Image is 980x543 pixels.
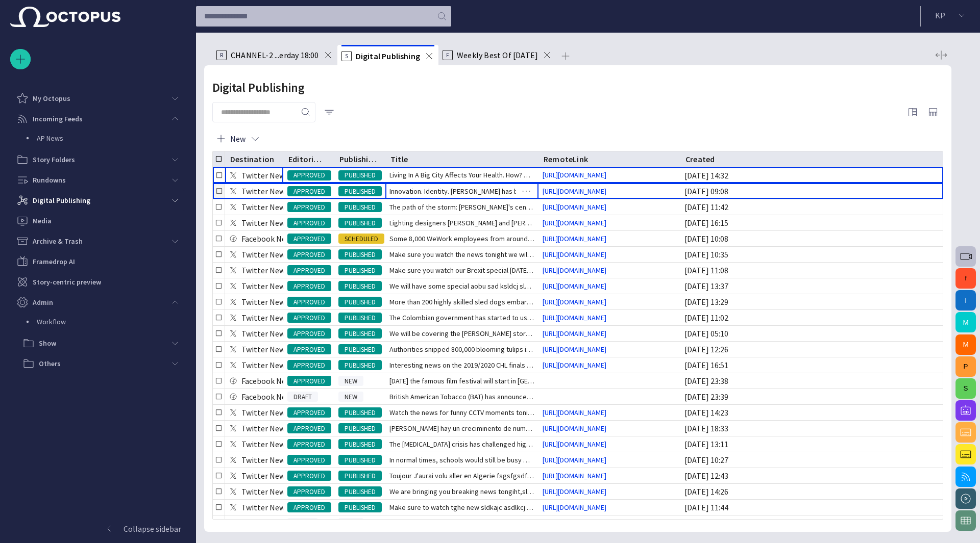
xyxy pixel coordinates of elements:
[538,234,610,244] a: [URL][DOMAIN_NAME]
[685,154,715,164] div: Created
[389,455,534,465] span: In normal times, schools would still be busy with students s
[538,502,610,512] a: [URL][DOMAIN_NAME]
[684,470,728,481] div: 8/24/2020 12:43
[287,424,331,434] span: APPROVED
[389,360,534,370] span: Interesting news on the 2019/2020 CHL finals in tnoguht news
[927,6,974,24] button: KP
[955,290,976,311] button: I
[684,249,728,260] div: 9/28/2018 10:35
[389,249,534,260] span: Make sure you watch the news tonight we will cover the #demo
[684,217,728,228] div: 9/14/2018 16:15
[538,186,610,196] a: [URL][DOMAIN_NAME]
[287,345,331,355] span: APPROVED
[684,391,728,402] div: 7/20/2020 23:39
[443,50,453,60] p: F
[241,232,295,245] p: Facebook News
[684,265,728,276] div: 2/21/2019 11:08
[287,234,331,244] span: APPROVED
[935,9,945,21] p: K P
[33,297,53,307] p: Admin
[37,317,66,327] p: Workflow
[37,133,185,143] p: AP News
[538,218,610,228] a: [URL][DOMAIN_NAME]
[955,378,976,399] button: S
[338,424,382,434] span: PUBLISHED
[241,406,288,419] p: Twitter News
[684,518,728,529] div: 1/14/2021 11:51
[538,407,610,418] a: [URL][DOMAIN_NAME]
[212,45,337,65] div: RCHANNEL-2 ...erday 18:00
[538,455,610,465] a: [URL][DOMAIN_NAME]
[33,277,101,287] p: Story-centric preview
[389,423,534,433] span: Burno hoy hay un creciminento de numero de cooronavirus
[338,487,382,497] span: PUBLISHED
[241,264,288,276] p: Twitter News
[538,439,610,449] a: [URL][DOMAIN_NAME]
[438,45,556,65] div: FWeekly Best Of [DATE]
[33,93,70,104] p: My Octopus
[338,345,382,355] span: PUBLISHED
[241,201,288,213] p: Twitter News
[538,344,610,354] a: [URL][DOMAIN_NAME]
[338,471,382,481] span: PUBLISHED
[216,50,227,60] p: R
[389,518,534,528] span: The US Supreme Court on Wednesday granted a request by Presi
[389,376,534,386] span: Today the famous film festival will start in Budapest.. asdl
[338,455,382,466] span: PUBLISHED
[39,338,56,348] p: Show
[356,51,420,61] span: Digital Publishing
[241,217,288,229] p: Twitter News
[341,51,352,61] p: S
[338,408,382,418] span: PUBLISHED
[684,186,728,197] div: 9/4/2018 09:08
[287,170,331,180] span: APPROVED
[538,486,610,497] a: [URL][DOMAIN_NAME]
[389,202,534,212] span: The path of the storm: Florence's center will approach the N
[241,327,288,340] p: Twitter News
[955,334,976,355] button: M
[684,170,728,181] div: 8/22/2018 14:32
[287,266,331,276] span: APPROVED
[39,358,61,369] p: Others
[16,313,185,333] div: Workflow
[538,423,610,433] a: [URL][DOMAIN_NAME]
[287,187,331,197] span: APPROVED
[10,211,185,231] div: Media
[287,313,331,323] span: APPROVED
[457,50,538,60] span: Weekly Best Of [DATE]
[389,218,534,228] span: Lighting designers Motoko Ishii and Akari-Lisa Ishii present
[241,280,288,292] p: Twitter News
[33,154,75,165] p: Story Folders
[10,272,185,292] div: Story-centric preview
[684,201,728,213] div: 9/13/2018 11:42
[287,519,318,529] span: DRAFT
[230,154,274,164] div: Destination
[287,297,331,307] span: APPROVED
[338,187,382,197] span: PUBLISHED
[241,438,288,450] p: Twitter News
[389,265,534,275] span: Make sure you watch our Brexit special today at 1700.
[338,250,382,260] span: PUBLISHED
[241,312,288,324] p: Twitter News
[241,517,295,529] p: Facebook News
[684,502,728,513] div: 9/21/2020 11:44
[389,407,534,418] span: Watch the news for funny CCTV moments tonight...
[241,169,288,182] p: Twitter News
[287,250,331,260] span: APPROVED
[287,471,331,481] span: APPROVED
[338,519,363,529] span: NEW
[241,296,288,308] p: Twitter News
[241,470,288,482] p: Twitter News
[389,344,534,354] span: Authorities snipped 800,000 blooming tulips in eastern Japan
[287,281,331,292] span: APPROVED
[338,170,382,180] span: PUBLISHED
[684,312,728,323] div: 4/9/2019 11:02
[389,281,534,291] span: We will have some special aobu sad ksldcj slkc j adslkj sdal
[10,7,120,27] img: Octopus News Room
[684,407,728,418] div: 7/23/2020 14:23
[241,248,288,261] p: Twitter News
[338,503,382,513] span: PUBLISHED
[389,170,534,180] span: Living In A Big City Affects Your Health. How? Watch our Hea
[684,486,728,497] div: 9/2/2020 14:26
[212,130,264,148] button: New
